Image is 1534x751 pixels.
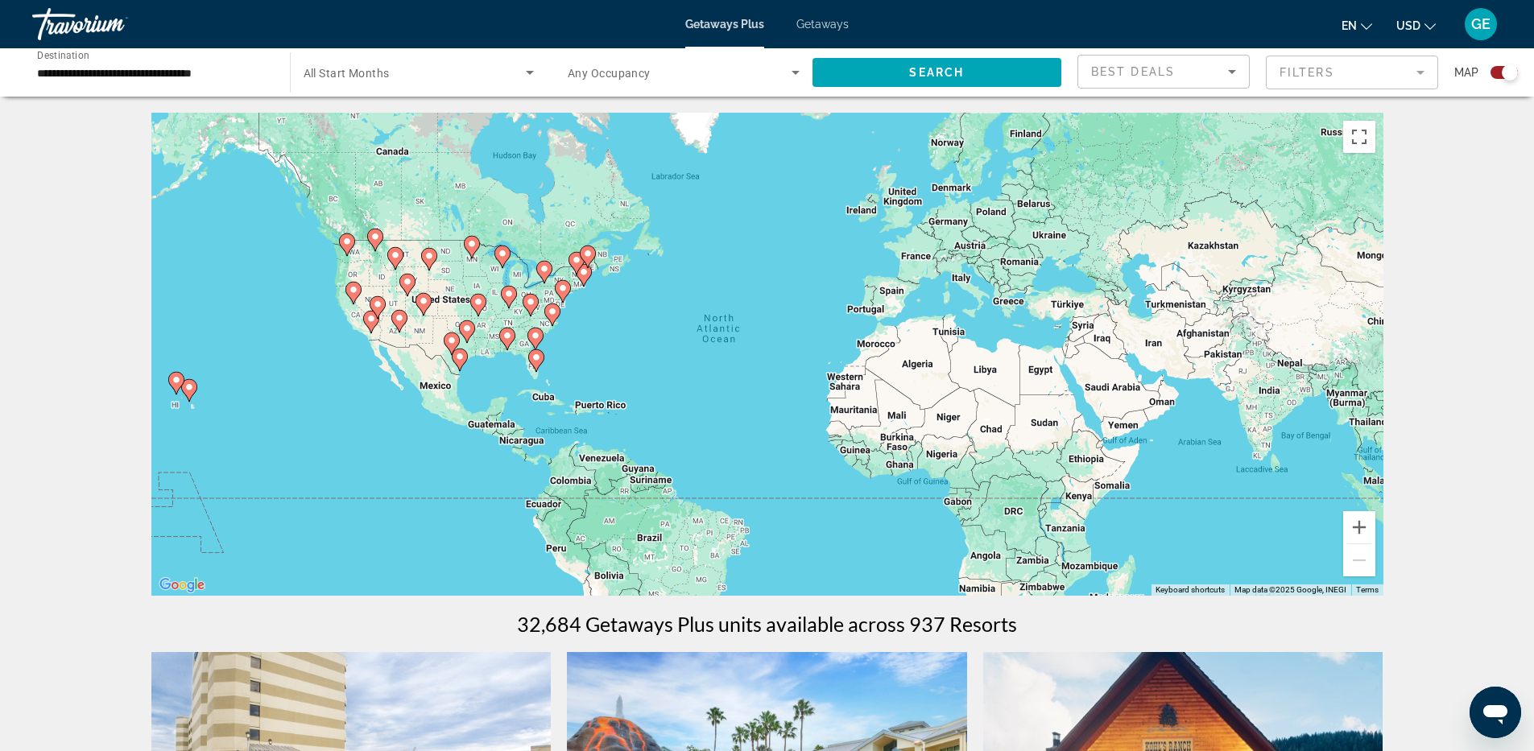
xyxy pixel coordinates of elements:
a: Getaways Plus [685,18,764,31]
span: USD [1396,19,1420,32]
a: Getaways [796,18,849,31]
button: Filter [1266,55,1438,90]
h1: 32,684 Getaways Plus units available across 937 Resorts [517,612,1017,636]
span: Any Occupancy [568,67,651,80]
span: Best Deals [1091,65,1175,78]
iframe: Button to launch messaging window [1470,687,1521,738]
button: Keyboard shortcuts [1156,584,1225,596]
button: Change currency [1396,14,1436,37]
button: Change language [1342,14,1372,37]
button: User Menu [1460,7,1502,41]
button: Zoom in [1343,511,1375,543]
a: Terms (opens in new tab) [1356,585,1379,594]
span: GE [1471,16,1491,32]
mat-select: Sort by [1091,62,1236,81]
button: Toggle fullscreen view [1343,121,1375,153]
button: Search [812,58,1062,87]
span: Search [909,66,964,79]
img: Google [155,575,209,596]
span: All Start Months [304,67,390,80]
button: Zoom out [1343,544,1375,576]
span: Map data ©2025 Google, INEGI [1234,585,1346,594]
a: Travorium [32,3,193,45]
span: Map [1454,61,1478,84]
a: Open this area in Google Maps (opens a new window) [155,575,209,596]
span: en [1342,19,1357,32]
span: Destination [37,49,89,60]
